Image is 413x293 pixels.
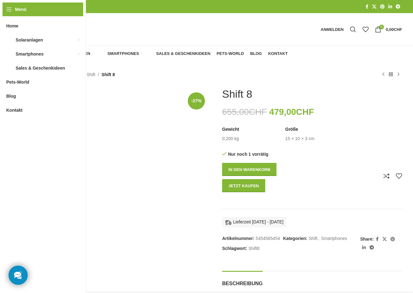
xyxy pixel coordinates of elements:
[268,47,288,60] a: Kontakt
[16,62,65,74] span: Sales & Geschenkideen
[75,205,119,233] img: Shift 8 – Bild 2
[222,126,239,133] span: Gewicht
[6,37,12,43] img: Solaranlagen
[379,25,384,29] span: 0
[222,107,267,117] bdi: 655,00
[248,246,260,251] a: Shift8
[188,92,205,110] span: -27%
[372,23,405,36] a: 0 0,00CHF
[321,27,344,32] span: Anmelden
[222,246,247,251] span: Schlagwort:
[6,20,18,32] span: Home
[268,51,288,56] span: Kontakt
[100,51,105,56] img: Smartphones
[394,2,402,11] a: Telegram Social Link
[30,71,115,78] nav: Breadcrumb
[102,71,115,78] span: Shift 8
[16,48,43,60] span: Smartphones
[6,76,29,88] span: Pets-World
[285,136,314,142] td: 15 × 10 × 3 cm
[283,236,307,241] span: Kategorien:
[222,88,252,100] h1: Shift 8
[370,2,378,11] a: X Social Link
[156,51,210,56] span: Sales & Geschenkideen
[16,34,43,46] span: Solaranlagen
[222,280,263,287] span: Beschreibung
[249,107,267,117] span: CHF
[216,47,244,60] a: Pets-World
[378,2,386,11] a: Pinterest Social Link
[100,47,142,60] a: Smartphones
[6,65,12,71] img: Sales & Geschenkideen
[222,136,239,142] td: 0,200 kg
[216,51,244,56] span: Pets-World
[380,71,387,78] a: Vorheriges Produkt
[368,243,376,252] a: Telegram Social Link
[48,47,93,60] a: Solaranlagen
[269,107,314,117] bdi: 479,00
[309,236,317,241] a: Shift
[360,243,368,252] a: LinkedIn Social Link
[148,51,154,56] img: Sales & Geschenkideen
[6,51,12,57] img: Smartphones
[360,236,374,242] span: Share:
[6,90,16,102] span: Blog
[120,205,164,233] img: Shift 8 – Bild 3
[386,27,402,32] bdi: 0,00
[318,235,319,242] span: ,
[347,23,359,36] a: Suche
[222,179,265,192] button: Jetzt kaufen
[381,235,389,243] a: X Social Link
[148,47,210,60] a: Sales & Geschenkideen
[317,23,347,36] a: Anmelden
[285,126,298,133] span: Größe
[296,107,314,117] span: CHF
[15,6,27,13] span: Menü
[30,88,210,204] img: SHIFTphone-8
[359,23,372,36] div: Meine Wunschliste
[222,236,254,241] span: Artikelnummer:
[256,236,280,241] span: 5454565454
[394,27,402,32] span: CHF
[321,236,347,241] a: Smartphones
[6,105,22,116] span: Kontakt
[222,217,286,227] div: Lieferzeit [DATE] - [DATE]
[250,51,262,56] span: Blog
[27,47,291,60] div: Hauptnavigation
[364,2,370,11] a: Facebook Social Link
[87,71,95,78] a: Shift
[374,235,381,243] a: Facebook Social Link
[386,2,394,11] a: LinkedIn Social Link
[222,151,309,157] p: Nur noch 1 vorrätig
[395,71,402,78] a: Nächstes Produkt
[107,51,139,56] span: Smartphones
[250,47,262,60] a: Blog
[222,163,276,176] button: In den Warenkorb
[222,126,402,142] table: Produktdetails
[389,235,397,243] a: Pinterest Social Link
